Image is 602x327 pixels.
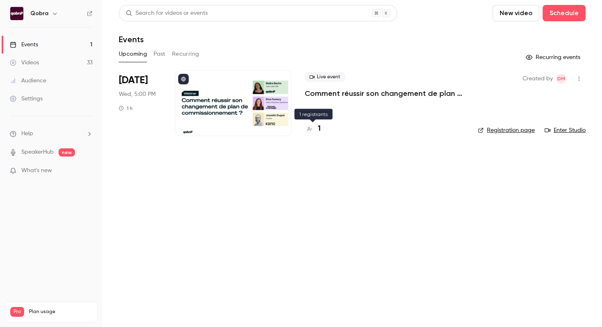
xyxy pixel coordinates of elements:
[21,129,33,138] span: Help
[10,77,46,85] div: Audience
[21,148,54,157] a: SpeakerHub
[522,51,586,64] button: Recurring events
[493,5,539,21] button: New video
[119,34,144,44] h1: Events
[543,5,586,21] button: Schedule
[523,74,553,84] span: Created by
[21,166,52,175] span: What's new
[126,9,208,18] div: Search for videos or events
[59,148,75,157] span: new
[10,41,38,49] div: Events
[545,126,586,134] a: Enter Studio
[83,167,93,175] iframe: Noticeable Trigger
[119,90,156,98] span: Wed, 5:00 PM
[557,74,565,84] span: DM
[119,74,148,87] span: [DATE]
[10,7,23,20] img: Qobra
[119,48,147,61] button: Upcoming
[30,9,48,18] h6: Qobra
[172,48,199,61] button: Recurring
[305,72,345,82] span: Live event
[478,126,535,134] a: Registration page
[318,123,321,134] h4: 1
[154,48,165,61] button: Past
[305,89,465,98] a: Comment réussir son changement de plan de commissionnement ?
[119,70,162,136] div: Sep 24 Wed, 5:00 PM (Europe/Paris)
[10,59,39,67] div: Videos
[10,307,24,317] span: Pro
[305,123,321,134] a: 1
[119,105,133,111] div: 1 h
[556,74,566,84] span: Dylan Manceau
[29,309,92,315] span: Plan usage
[10,95,43,103] div: Settings
[10,129,93,138] li: help-dropdown-opener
